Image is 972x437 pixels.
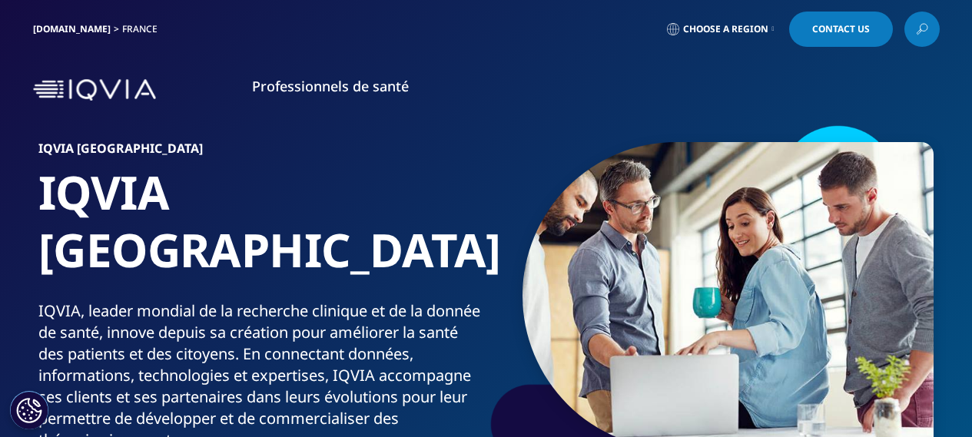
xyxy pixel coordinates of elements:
h1: IQVIA [GEOGRAPHIC_DATA] [38,164,480,300]
span: Choose a Region [683,23,768,35]
span: Contact Us [812,25,870,34]
a: Professionnels de santé [252,77,409,95]
a: Contact Us [789,12,893,47]
button: Paramètres des cookies [10,391,48,429]
div: France [122,23,164,35]
h6: IQVIA [GEOGRAPHIC_DATA] [38,142,480,164]
nav: Primary [162,54,940,126]
a: [DOMAIN_NAME] [33,22,111,35]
